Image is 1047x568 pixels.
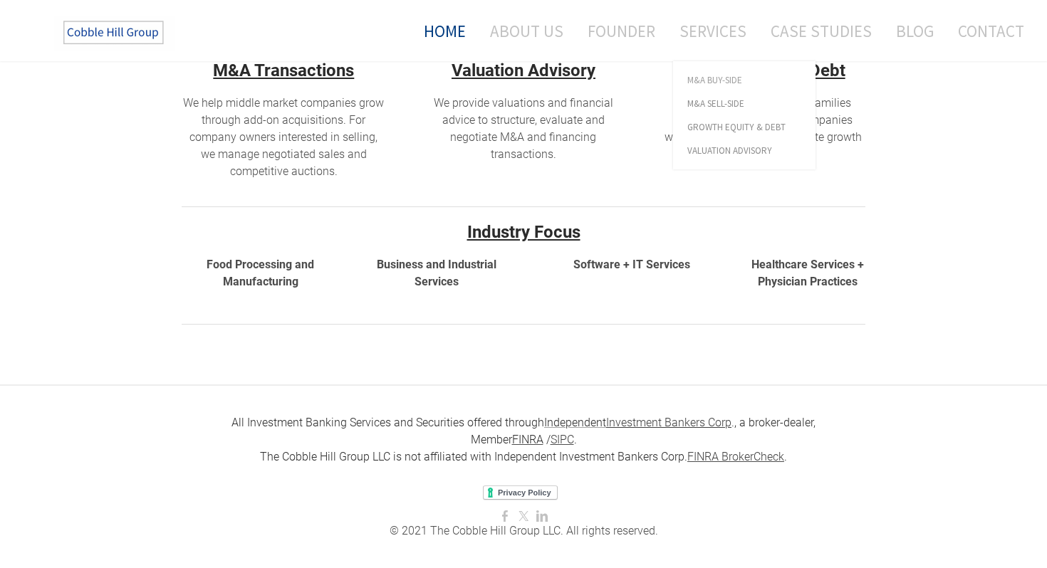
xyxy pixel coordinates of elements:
div: ​© 2021 The Cobble Hill Group LLC. All rights reserved. [182,522,865,540]
a: Valuation Advisory [452,61,595,80]
u: Investment Bankers Corp [606,416,731,429]
strong: Healthcare Services + Physician Practices [751,258,864,288]
a: FINRA BrokerCheck [687,450,784,463]
strong: Food Processing and Manufacturing [207,258,314,288]
a: IndependentInvestment Bankers Corp. [544,416,734,429]
a: Founder [577,12,666,50]
span: Growth Equity & Debt [687,122,801,132]
a: Case Studies [760,12,882,50]
font: . [606,416,734,429]
span: We help middle market companies grow through add-on acquisitions. For company owners interested i... [183,96,384,178]
u: M&A Transactions [213,61,354,80]
font: Independent [544,416,606,429]
a: M&A Buy-Side [673,68,816,92]
iframe: Privacy Policy [483,485,565,501]
a: Services [669,12,757,50]
span: We provide valuations and financial advice to structure, evaluate and negotiate M&A and financing... [434,96,613,161]
a: M&A Sell-Side [673,92,816,115]
a: Twitter [518,510,529,523]
a: Facebook [499,510,511,523]
strong: Software + IT Services [573,258,690,271]
span: M&A Buy-Side [687,75,801,85]
span: M&A Sell-Side [687,99,801,108]
a: Valuation Advisory [673,139,816,162]
a: Growth Equity & Debt [673,115,816,139]
font: The Cobble Hill Group LLC is not affiliated with Independent Investment Bankers Corp. [260,450,687,463]
font: . [574,433,577,446]
a: SIPC [551,433,574,446]
a: Home [402,12,476,50]
font: All Investment Banking Services and Securities offered through [231,416,544,429]
a: Linkedin [536,510,548,523]
font: . [784,450,787,463]
a: About Us [479,12,574,50]
strong: Industry Focus [467,222,580,242]
a: Blog [885,12,944,50]
a: FINRA [512,433,543,446]
a: Contact [947,12,1024,50]
img: The Cobble Hill Group LLC [54,15,175,51]
font: Business and Industrial Services [377,258,496,288]
font: / [546,433,551,446]
span: Valuation Advisory [687,146,801,155]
